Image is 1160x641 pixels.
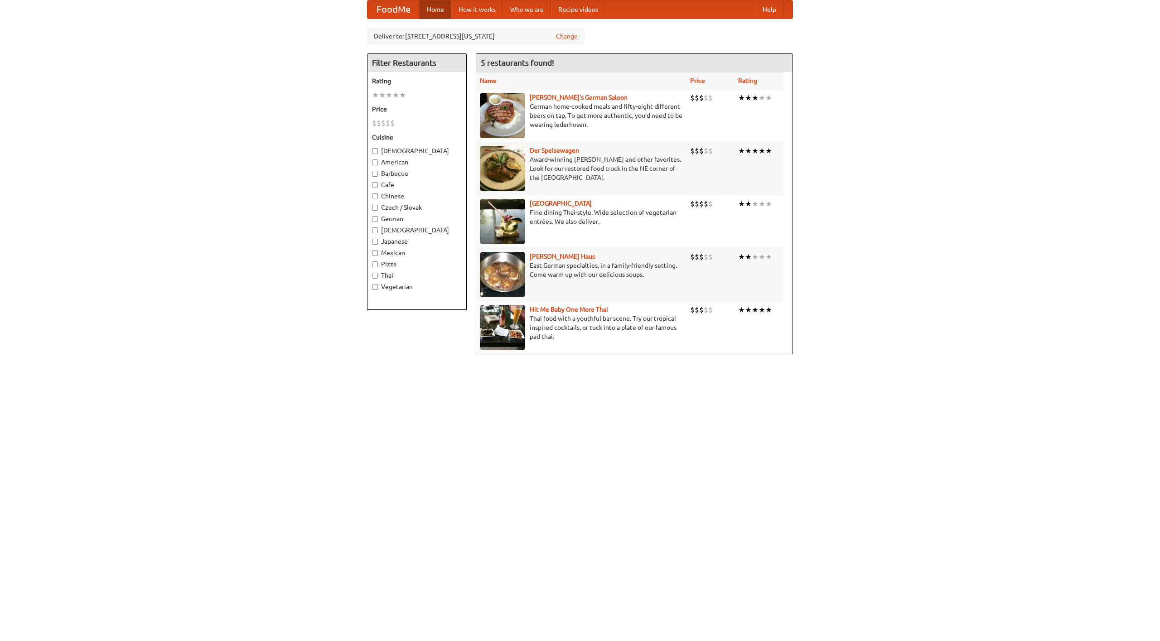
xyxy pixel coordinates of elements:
li: $ [704,305,708,315]
li: ★ [745,252,752,262]
a: Price [690,77,705,84]
li: $ [708,146,713,156]
p: East German specialties, in a family-friendly setting. Come warm up with our delicious soups. [480,261,683,279]
input: Japanese [372,239,378,245]
p: Thai food with a youthful bar scene. Try our tropical inspired cocktails, or tuck into a plate of... [480,314,683,341]
li: $ [377,118,381,128]
label: Pizza [372,260,462,269]
li: $ [708,93,713,103]
li: $ [690,93,695,103]
a: [PERSON_NAME] Haus [530,253,595,260]
li: $ [704,199,708,209]
li: ★ [372,90,379,100]
li: $ [699,252,704,262]
h4: Filter Restaurants [367,54,466,72]
li: $ [699,93,704,103]
li: $ [381,118,386,128]
li: $ [708,305,713,315]
label: Barbecue [372,169,462,178]
img: speisewagen.jpg [480,146,525,191]
label: German [372,214,462,223]
a: [GEOGRAPHIC_DATA] [530,200,592,207]
li: ★ [759,305,765,315]
li: ★ [745,146,752,156]
li: ★ [759,252,765,262]
label: Thai [372,271,462,280]
label: American [372,158,462,167]
li: ★ [738,146,745,156]
h5: Price [372,105,462,114]
input: Barbecue [372,171,378,177]
label: [DEMOGRAPHIC_DATA] [372,146,462,155]
li: $ [386,118,390,128]
li: $ [690,146,695,156]
li: ★ [765,252,772,262]
input: Chinese [372,193,378,199]
input: Pizza [372,261,378,267]
label: Chinese [372,192,462,201]
a: Hit Me Baby One More Thai [530,306,608,313]
li: ★ [765,199,772,209]
a: Home [420,0,451,19]
li: ★ [392,90,399,100]
input: [DEMOGRAPHIC_DATA] [372,227,378,233]
li: $ [695,93,699,103]
li: ★ [399,90,406,100]
label: [DEMOGRAPHIC_DATA] [372,226,462,235]
a: Recipe videos [551,0,605,19]
li: ★ [738,93,745,103]
a: Der Speisewagen [530,147,579,154]
li: ★ [745,199,752,209]
a: Who we are [503,0,551,19]
label: Vegetarian [372,282,462,291]
li: $ [708,252,713,262]
a: Help [755,0,783,19]
p: Award-winning [PERSON_NAME] and other favorites. Look for our restored food truck in the NE corne... [480,155,683,182]
h5: Cuisine [372,133,462,142]
img: babythai.jpg [480,305,525,350]
input: Czech / Slovak [372,205,378,211]
input: American [372,159,378,165]
li: $ [699,199,704,209]
li: $ [690,199,695,209]
li: $ [690,305,695,315]
a: FoodMe [367,0,420,19]
a: [PERSON_NAME]'s German Saloon [530,94,628,101]
label: Mexican [372,248,462,257]
input: Mexican [372,250,378,256]
li: ★ [759,93,765,103]
li: ★ [738,252,745,262]
li: $ [708,199,713,209]
li: ★ [745,305,752,315]
a: Change [556,32,578,41]
li: ★ [752,146,759,156]
li: ★ [752,305,759,315]
li: $ [372,118,377,128]
img: satay.jpg [480,199,525,244]
label: Czech / Slovak [372,203,462,212]
a: Name [480,77,497,84]
label: Cafe [372,180,462,189]
li: $ [695,199,699,209]
input: German [372,216,378,222]
li: ★ [765,146,772,156]
div: Deliver to: [STREET_ADDRESS][US_STATE] [367,28,585,44]
li: ★ [752,252,759,262]
input: Thai [372,273,378,279]
li: ★ [386,90,392,100]
li: ★ [765,305,772,315]
a: Rating [738,77,757,84]
li: $ [704,146,708,156]
img: esthers.jpg [480,93,525,138]
img: kohlhaus.jpg [480,252,525,297]
p: German home-cooked meals and fifty-eight different beers on tap. To get more authentic, you'd nee... [480,102,683,129]
input: Vegetarian [372,284,378,290]
li: $ [704,93,708,103]
li: ★ [738,199,745,209]
li: ★ [759,146,765,156]
li: $ [695,305,699,315]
